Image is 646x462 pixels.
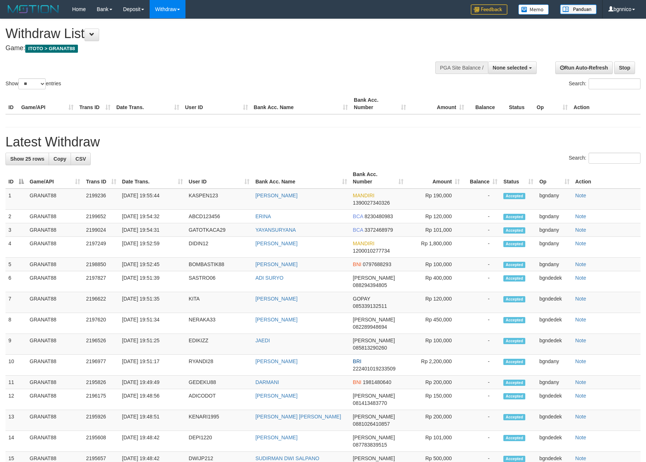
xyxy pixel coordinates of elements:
[255,338,270,343] a: JAEDI
[575,358,586,364] a: Note
[186,258,252,271] td: BOMBASTIK88
[435,62,488,74] div: PGA Site Balance /
[5,258,27,271] td: 5
[589,78,641,89] input: Search:
[186,168,252,189] th: User ID: activate to sort column ascending
[406,431,463,452] td: Rp 101,000
[353,379,361,385] span: BNI
[406,313,463,334] td: Rp 450,000
[255,241,297,246] a: [PERSON_NAME]
[119,210,186,223] td: [DATE] 19:54:32
[406,292,463,313] td: Rp 120,000
[353,393,395,399] span: [PERSON_NAME]
[5,334,27,355] td: 9
[83,355,119,376] td: 2196977
[83,334,119,355] td: 2196526
[186,292,252,313] td: KITA
[255,414,341,420] a: [PERSON_NAME] [PERSON_NAME]
[406,210,463,223] td: Rp 120,000
[186,431,252,452] td: DEPI1220
[255,227,296,233] a: YAYANSURYANA
[27,189,83,210] td: GRANAT88
[560,4,597,14] img: panduan.png
[500,168,536,189] th: Status: activate to sort column ascending
[406,355,463,376] td: Rp 2,200,000
[575,338,586,343] a: Note
[119,271,186,292] td: [DATE] 19:51:39
[571,93,641,114] th: Action
[255,261,297,267] a: [PERSON_NAME]
[503,214,525,220] span: Accepted
[536,292,572,313] td: bgndedek
[119,223,186,237] td: [DATE] 19:54:31
[575,213,586,219] a: Note
[536,431,572,452] td: bgndedek
[186,376,252,389] td: GEDEKU88
[353,435,395,440] span: [PERSON_NAME]
[353,338,395,343] span: [PERSON_NAME]
[406,168,463,189] th: Amount: activate to sort column ascending
[353,296,370,302] span: GOPAY
[5,78,61,89] label: Show entries
[119,313,186,334] td: [DATE] 19:51:34
[10,156,44,162] span: Show 25 rows
[83,389,119,410] td: 2196175
[575,241,586,246] a: Note
[353,303,387,309] span: Copy 085339132511 to clipboard
[353,345,387,351] span: Copy 085813290260 to clipboard
[536,389,572,410] td: bgndedek
[589,153,641,164] input: Search:
[406,271,463,292] td: Rp 400,000
[353,421,390,427] span: Copy 0881026410857 to clipboard
[255,213,271,219] a: ERINA
[353,400,387,406] span: Copy 081413483770 to clipboard
[255,379,279,385] a: DARMANI
[353,227,363,233] span: BCA
[353,442,387,448] span: Copy 087783839515 to clipboard
[536,223,572,237] td: bgndany
[83,210,119,223] td: 2199652
[463,223,500,237] td: -
[506,93,534,114] th: Status
[353,248,390,254] span: Copy 1200010277734 to clipboard
[536,376,572,389] td: bgndany
[83,313,119,334] td: 2197620
[119,292,186,313] td: [DATE] 19:51:35
[555,62,613,74] a: Run Auto-Refresh
[503,359,525,365] span: Accepted
[27,431,83,452] td: GRANAT88
[255,435,297,440] a: [PERSON_NAME]
[186,237,252,258] td: DIDIN12
[406,410,463,431] td: Rp 200,000
[5,135,641,149] h1: Latest Withdraw
[353,213,363,219] span: BCA
[5,271,27,292] td: 6
[575,435,586,440] a: Note
[463,292,500,313] td: -
[463,376,500,389] td: -
[463,355,500,376] td: -
[409,93,467,114] th: Amount
[119,410,186,431] td: [DATE] 19:48:51
[353,324,387,330] span: Copy 082289948694 to clipboard
[255,358,297,364] a: [PERSON_NAME]
[503,393,525,399] span: Accepted
[463,431,500,452] td: -
[569,78,641,89] label: Search:
[503,193,525,199] span: Accepted
[255,455,319,461] a: SUDIRMAN DWI SALPANO
[27,313,83,334] td: GRANAT88
[186,355,252,376] td: RYANDI28
[503,456,525,462] span: Accepted
[536,355,572,376] td: bgndany
[353,275,395,281] span: [PERSON_NAME]
[5,431,27,452] td: 14
[365,213,393,219] span: Copy 8230480983 to clipboard
[27,410,83,431] td: GRANAT88
[5,45,423,52] h4: Game:
[186,271,252,292] td: SASTRO06
[119,237,186,258] td: [DATE] 19:52:59
[76,93,113,114] th: Trans ID
[5,223,27,237] td: 3
[186,389,252,410] td: ADICODOT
